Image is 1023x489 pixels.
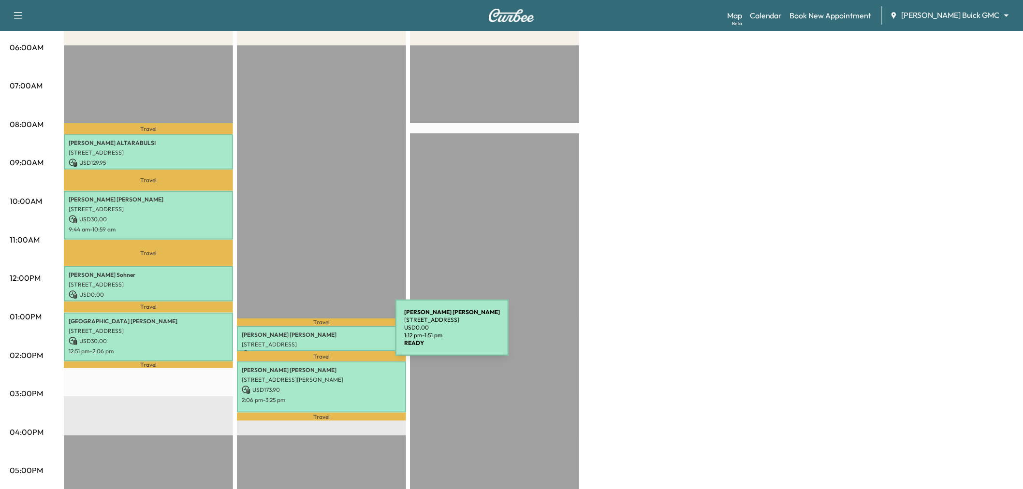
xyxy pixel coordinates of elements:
[10,80,43,91] p: 07:00AM
[64,170,233,191] p: Travel
[10,234,40,245] p: 11:00AM
[10,195,42,207] p: 10:00AM
[732,20,742,27] div: Beta
[64,123,233,134] p: Travel
[790,10,872,21] a: Book New Appointment
[69,158,228,167] p: USD 129.95
[69,281,228,288] p: [STREET_ADDRESS]
[404,339,424,346] b: READY
[69,290,228,299] p: USD 0.00
[69,226,228,233] p: 9:44 am - 10:59 am
[750,10,782,21] a: Calendar
[242,376,401,384] p: [STREET_ADDRESS][PERSON_NAME]
[69,205,228,213] p: [STREET_ADDRESS]
[69,196,228,203] p: [PERSON_NAME] [PERSON_NAME]
[10,311,42,322] p: 01:00PM
[64,240,233,266] p: Travel
[69,139,228,147] p: [PERSON_NAME] ALTARABULSI
[242,386,401,394] p: USD 173.90
[10,157,44,168] p: 09:00AM
[404,324,500,331] p: USD 0.00
[69,327,228,335] p: [STREET_ADDRESS]
[69,271,228,279] p: [PERSON_NAME] Sohner
[242,350,401,359] p: USD 0.00
[69,317,228,325] p: [GEOGRAPHIC_DATA] [PERSON_NAME]
[242,341,401,348] p: [STREET_ADDRESS]
[69,149,228,157] p: [STREET_ADDRESS]
[404,331,500,339] p: 1:12 pm - 1:51 pm
[237,351,406,361] p: Travel
[242,366,401,374] p: [PERSON_NAME] [PERSON_NAME]
[69,347,228,355] p: 12:51 pm - 2:06 pm
[10,388,43,399] p: 03:00PM
[727,10,742,21] a: MapBeta
[902,10,1000,21] span: [PERSON_NAME] Buick GMC
[488,9,535,22] img: Curbee Logo
[69,337,228,345] p: USD 30.00
[10,118,44,130] p: 08:00AM
[242,396,401,404] p: 2:06 pm - 3:25 pm
[10,349,43,361] p: 02:00PM
[404,308,500,316] b: [PERSON_NAME] [PERSON_NAME]
[64,302,233,313] p: Travel
[69,215,228,224] p: USD 30.00
[64,361,233,369] p: Travel
[10,426,44,438] p: 04:00PM
[10,42,44,53] p: 06:00AM
[404,316,500,324] p: [STREET_ADDRESS]
[237,318,406,326] p: Travel
[242,331,401,339] p: [PERSON_NAME] [PERSON_NAME]
[10,464,43,476] p: 05:00PM
[237,413,406,421] p: Travel
[10,272,41,284] p: 12:00PM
